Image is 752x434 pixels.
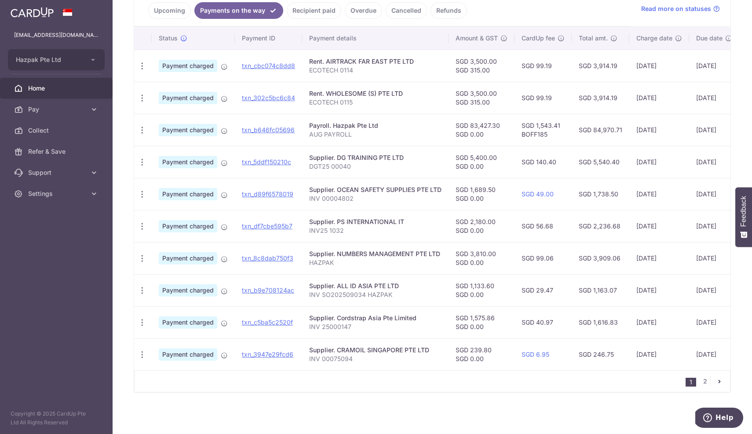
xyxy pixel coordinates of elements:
button: Hazpak Pte Ltd [8,49,105,70]
span: Settings [28,189,86,198]
td: [DATE] [689,242,739,274]
span: CardUp fee [522,34,555,43]
td: [DATE] [629,146,689,178]
td: [DATE] [629,210,689,242]
td: [DATE] [629,242,689,274]
a: txn_b9e708124ac [242,286,294,294]
td: SGD 99.06 [515,242,572,274]
td: SGD 1,575.86 SGD 0.00 [449,306,515,338]
span: Status [159,34,178,43]
div: Rent. AIRTRACK FAR EAST PTE LTD [309,57,442,66]
td: [DATE] [689,210,739,242]
span: Feedback [740,196,748,227]
p: ECOTECH 0115 [309,98,442,107]
td: SGD 99.19 [515,50,572,82]
td: [DATE] [629,50,689,82]
a: txn_5ddf150210c [242,158,291,166]
div: Rent. WHOLESOME (S) PTE LTD [309,89,442,98]
td: SGD 3,914.19 [572,50,629,82]
a: txn_3947e29fcd6 [242,351,293,358]
p: INV 00004802 [309,194,442,203]
td: SGD 3,500.00 SGD 315.00 [449,50,515,82]
div: Payroll. Hazpak Pte Ltd [309,121,442,130]
span: Payment charged [159,220,217,232]
a: txn_c5ba5c2520f [242,318,293,326]
a: Overdue [345,2,382,19]
th: Payment ID [235,27,302,50]
img: CardUp [11,7,54,18]
span: Hazpak Pte Ltd [16,55,81,64]
a: SGD 6.95 [522,351,549,358]
div: Supplier. PS INTERNATIONAL IT [309,217,442,226]
nav: pager [686,371,730,392]
div: Supplier. Cordstrap Asia Pte Limited [309,314,442,322]
li: 1 [686,378,696,387]
td: SGD 56.68 [515,210,572,242]
td: [DATE] [689,274,739,306]
span: Total amt. [579,34,608,43]
span: Payment charged [159,124,217,136]
p: INV 25000147 [309,322,442,331]
span: Home [28,84,86,93]
a: txn_b646fc05696 [242,126,295,134]
td: SGD 1,543.41 BOFF185 [515,114,572,146]
p: [EMAIL_ADDRESS][DOMAIN_NAME] [14,31,99,40]
span: Payment charged [159,188,217,200]
a: txn_df7cbe595b7 [242,222,292,230]
a: 2 [700,376,710,387]
p: INV25 1032 [309,226,442,235]
td: [DATE] [689,82,739,114]
td: SGD 1,163.07 [572,274,629,306]
td: SGD 1,133.60 SGD 0.00 [449,274,515,306]
span: Read more on statuses [641,4,711,13]
a: Upcoming [148,2,191,19]
div: Supplier. DG TRAINING PTE LTD [309,153,442,162]
p: ECOTECH 0114 [309,66,442,75]
a: Read more on statuses [641,4,720,13]
td: SGD 5,400.00 SGD 0.00 [449,146,515,178]
td: SGD 83,427.30 SGD 0.00 [449,114,515,146]
td: SGD 3,914.19 [572,82,629,114]
div: Supplier. CRAMOIL SINGAPORE PTE LTD [309,346,442,354]
th: Payment details [302,27,449,50]
span: Payment charged [159,348,217,361]
td: [DATE] [629,82,689,114]
span: Payment charged [159,60,217,72]
a: txn_cbc074c8dd8 [242,62,295,69]
span: Pay [28,105,86,114]
span: Payment charged [159,156,217,168]
div: Supplier. OCEAN SAFETY SUPPLIES PTE LTD [309,185,442,194]
a: Refunds [431,2,467,19]
a: txn_302c5bc6c84 [242,94,295,101]
div: Supplier. ALL ID ASIA PTE LTD [309,282,442,290]
td: SGD 140.40 [515,146,572,178]
td: SGD 99.19 [515,82,572,114]
td: [DATE] [629,178,689,210]
p: DGT25 00040 [309,162,442,171]
td: [DATE] [629,274,689,306]
a: Payments on the way [194,2,283,19]
span: Refer & Save [28,147,86,156]
td: SGD 239.80 SGD 0.00 [449,338,515,370]
td: SGD 84,970.71 [572,114,629,146]
a: Cancelled [386,2,427,19]
p: AUG PAYROLL [309,130,442,139]
span: Payment charged [159,252,217,264]
td: [DATE] [689,114,739,146]
span: Amount & GST [456,34,498,43]
span: Charge date [636,34,672,43]
td: SGD 3,810.00 SGD 0.00 [449,242,515,274]
td: SGD 2,236.68 [572,210,629,242]
span: Support [28,168,86,177]
button: Feedback - Show survey [735,187,752,247]
div: Supplier. NUMBERS MANAGEMENT PTE LTD [309,250,442,258]
span: Payment charged [159,284,217,297]
td: SGD 3,909.06 [572,242,629,274]
td: SGD 1,616.83 [572,306,629,338]
span: Payment charged [159,316,217,329]
td: [DATE] [629,114,689,146]
span: Collect [28,126,86,135]
a: txn_d89f6578019 [242,190,293,198]
td: [DATE] [689,146,739,178]
td: SGD 29.47 [515,274,572,306]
